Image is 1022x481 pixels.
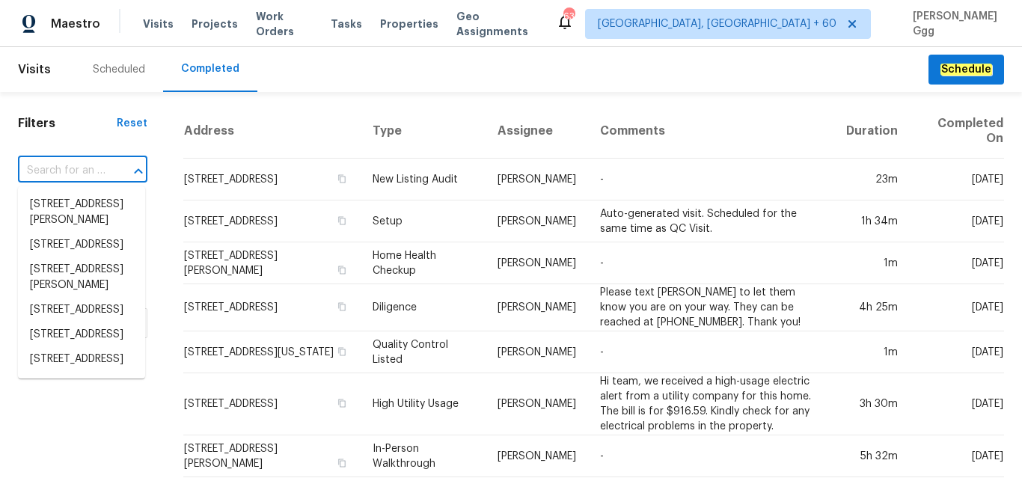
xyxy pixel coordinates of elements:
[361,435,486,477] td: In-Person Walkthrough
[456,9,538,39] span: Geo Assignments
[335,396,349,410] button: Copy Address
[834,331,910,373] td: 1m
[588,284,834,331] td: Please text [PERSON_NAME] to let them know you are on your way. They can be reached at [PHONE_NUM...
[117,116,147,131] div: Reset
[335,456,349,470] button: Copy Address
[361,200,486,242] td: Setup
[361,331,486,373] td: Quality Control Listed
[93,62,145,77] div: Scheduled
[380,16,438,31] span: Properties
[834,200,910,242] td: 1h 34m
[181,61,239,76] div: Completed
[588,331,834,373] td: -
[910,200,1004,242] td: [DATE]
[51,16,100,31] span: Maestro
[18,53,51,86] span: Visits
[183,159,361,200] td: [STREET_ADDRESS]
[928,55,1004,85] button: Schedule
[18,322,145,347] li: [STREET_ADDRESS]
[361,242,486,284] td: Home Health Checkup
[834,373,910,435] td: 3h 30m
[361,104,486,159] th: Type
[143,16,174,31] span: Visits
[563,9,574,24] div: 634
[486,284,588,331] td: [PERSON_NAME]
[834,159,910,200] td: 23m
[588,104,834,159] th: Comments
[18,159,105,183] input: Search for an address...
[486,242,588,284] td: [PERSON_NAME]
[361,159,486,200] td: New Listing Audit
[940,64,992,76] em: Schedule
[910,159,1004,200] td: [DATE]
[18,192,145,233] li: [STREET_ADDRESS][PERSON_NAME]
[361,284,486,331] td: Diligence
[910,242,1004,284] td: [DATE]
[18,233,145,257] li: [STREET_ADDRESS]
[183,284,361,331] td: [STREET_ADDRESS]
[18,116,117,131] h1: Filters
[486,159,588,200] td: [PERSON_NAME]
[834,284,910,331] td: 4h 25m
[588,435,834,477] td: -
[128,161,149,182] button: Close
[486,104,588,159] th: Assignee
[910,373,1004,435] td: [DATE]
[588,159,834,200] td: -
[834,104,910,159] th: Duration
[18,257,145,298] li: [STREET_ADDRESS][PERSON_NAME]
[335,345,349,358] button: Copy Address
[910,435,1004,477] td: [DATE]
[834,242,910,284] td: 1m
[183,331,361,373] td: [STREET_ADDRESS][US_STATE]
[598,16,836,31] span: [GEOGRAPHIC_DATA], [GEOGRAPHIC_DATA] + 60
[18,372,145,412] li: [STREET_ADDRESS][PERSON_NAME]
[331,19,362,29] span: Tasks
[256,9,313,39] span: Work Orders
[335,214,349,227] button: Copy Address
[18,298,145,322] li: [STREET_ADDRESS]
[18,347,145,372] li: [STREET_ADDRESS]
[588,200,834,242] td: Auto-generated visit. Scheduled for the same time as QC Visit.
[910,104,1004,159] th: Completed On
[335,300,349,313] button: Copy Address
[192,16,238,31] span: Projects
[183,200,361,242] td: [STREET_ADDRESS]
[907,9,1000,39] span: [PERSON_NAME] Ggg
[183,435,361,477] td: [STREET_ADDRESS][PERSON_NAME]
[486,200,588,242] td: [PERSON_NAME]
[486,331,588,373] td: [PERSON_NAME]
[183,104,361,159] th: Address
[183,242,361,284] td: [STREET_ADDRESS][PERSON_NAME]
[588,242,834,284] td: -
[910,284,1004,331] td: [DATE]
[335,172,349,186] button: Copy Address
[834,435,910,477] td: 5h 32m
[183,373,361,435] td: [STREET_ADDRESS]
[486,435,588,477] td: [PERSON_NAME]
[335,263,349,277] button: Copy Address
[910,331,1004,373] td: [DATE]
[588,373,834,435] td: Hi team, we received a high-usage electric alert from a utility company for this home. The bill i...
[361,373,486,435] td: High Utility Usage
[486,373,588,435] td: [PERSON_NAME]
